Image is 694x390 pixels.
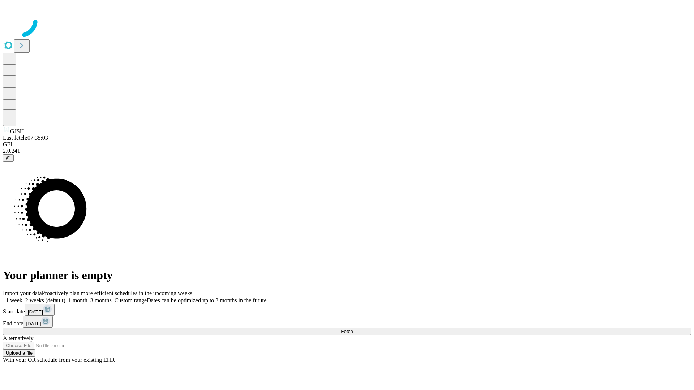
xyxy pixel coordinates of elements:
[3,328,691,335] button: Fetch
[147,297,268,303] span: Dates can be optimized up to 3 months in the future.
[3,135,48,141] span: Last fetch: 07:35:03
[6,297,22,303] span: 1 week
[3,349,35,357] button: Upload a file
[3,269,691,282] h1: Your planner is empty
[6,155,11,161] span: @
[3,290,42,296] span: Import your data
[3,148,691,154] div: 2.0.241
[25,297,65,303] span: 2 weeks (default)
[341,329,353,334] span: Fetch
[3,154,14,162] button: @
[3,316,691,328] div: End date
[3,357,115,363] span: With your OR schedule from your existing EHR
[42,290,194,296] span: Proactively plan more efficient schedules in the upcoming weeks.
[28,309,43,315] span: [DATE]
[3,141,691,148] div: GEI
[115,297,147,303] span: Custom range
[3,335,33,341] span: Alternatively
[25,304,55,316] button: [DATE]
[26,321,41,326] span: [DATE]
[68,297,87,303] span: 1 month
[3,304,691,316] div: Start date
[90,297,112,303] span: 3 months
[23,316,53,328] button: [DATE]
[10,128,24,134] span: GJSH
